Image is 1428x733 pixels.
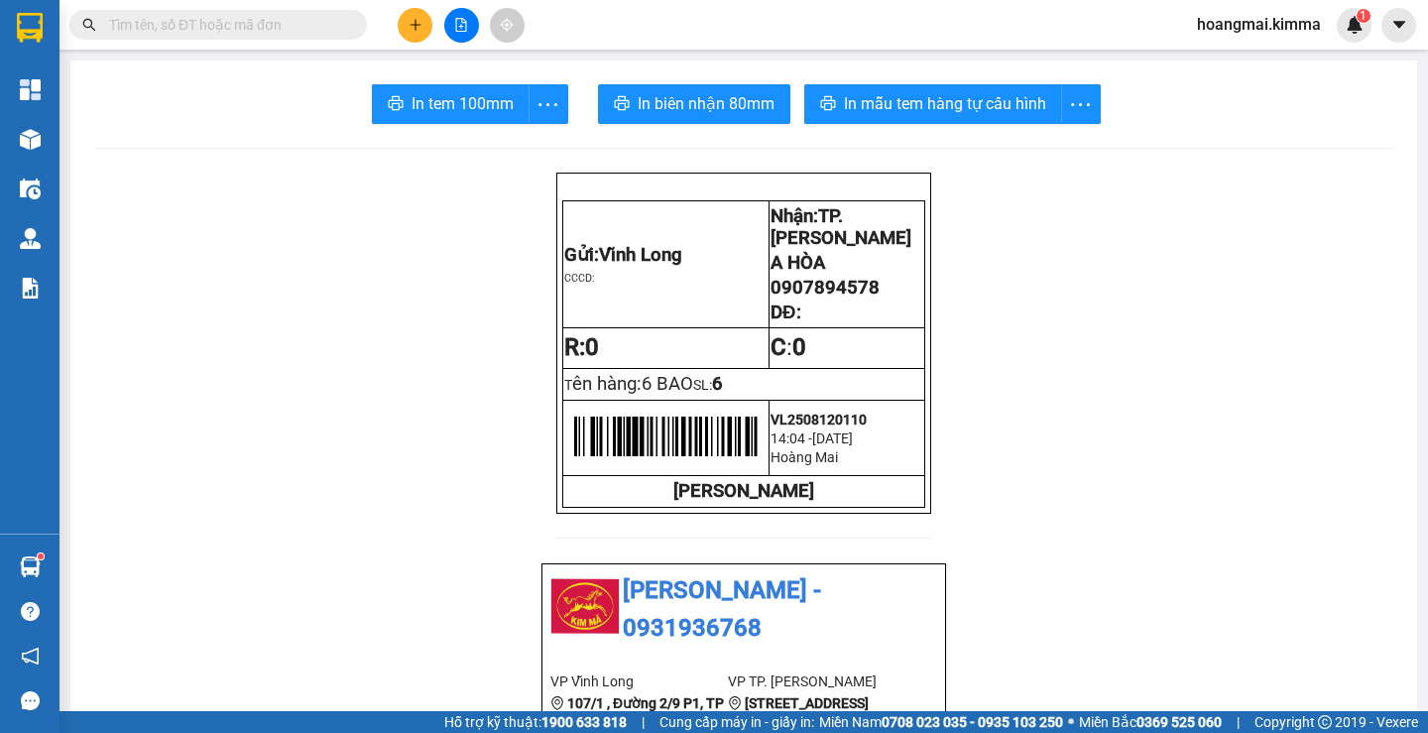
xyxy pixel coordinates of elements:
strong: C [771,333,786,361]
span: VL2508120110 [771,412,867,428]
span: Nhận: [771,205,911,249]
span: Cung cấp máy in - giấy in: [659,711,814,733]
span: In biên nhận 80mm [638,91,774,116]
span: 14:04 - [771,430,812,446]
span: copyright [1318,715,1332,729]
span: ⚪️ [1068,718,1074,726]
li: VP Vĩnh Long [550,671,728,692]
span: Miền Nam [819,711,1063,733]
span: Vĩnh Long [599,244,682,266]
b: [STREET_ADDRESS][PERSON_NAME] [728,695,869,733]
span: In mẫu tem hàng tự cấu hình [844,91,1046,116]
span: | [1237,711,1240,733]
span: CCCD: [564,272,595,285]
strong: [PERSON_NAME] [673,480,814,502]
img: solution-icon [20,278,41,299]
sup: 1 [1357,9,1370,23]
span: caret-down [1390,16,1408,34]
span: Hỗ trợ kỹ thuật: [444,711,627,733]
span: printer [614,95,630,114]
strong: 0369 525 060 [1136,714,1222,730]
span: search [82,18,96,32]
button: plus [398,8,432,43]
button: more [529,84,568,124]
button: caret-down [1381,8,1416,43]
span: Gửi: [564,244,682,266]
img: warehouse-icon [20,129,41,150]
strong: 0708 023 035 - 0935 103 250 [882,714,1063,730]
img: warehouse-icon [20,228,41,249]
input: Tìm tên, số ĐT hoặc mã đơn [109,14,343,36]
span: environment [550,696,564,710]
button: printerIn biên nhận 80mm [598,84,790,124]
span: A HÒA [771,252,825,274]
button: printerIn mẫu tem hàng tự cấu hình [804,84,1062,124]
sup: 1 [38,553,44,559]
b: 107/1 , Đường 2/9 P1, TP Vĩnh Long [550,695,724,733]
span: printer [388,95,404,114]
span: question-circle [21,602,40,621]
span: [DATE] [812,430,853,446]
img: icon-new-feature [1346,16,1364,34]
span: ên hàng: [572,373,693,395]
span: 6 [712,373,723,395]
img: warehouse-icon [20,556,41,577]
span: | [642,711,645,733]
span: T [564,377,693,393]
button: aim [490,8,525,43]
span: In tem 100mm [412,91,514,116]
span: 0907894578 [771,277,880,299]
span: 1 [1360,9,1367,23]
span: 6 BAO [642,373,693,395]
span: hoangmai.kimma [1181,12,1337,37]
span: aim [500,18,514,32]
span: message [21,691,40,710]
img: dashboard-icon [20,79,41,100]
span: more [1062,92,1100,117]
li: VP TP. [PERSON_NAME] [728,671,905,692]
span: Hoàng Mai [771,449,838,465]
span: more [530,92,567,117]
span: 0 [585,333,599,361]
span: : [771,333,806,361]
button: file-add [444,8,479,43]
img: logo.jpg [550,572,620,642]
li: [PERSON_NAME] - 0931936768 [550,572,937,647]
img: warehouse-icon [20,179,41,199]
img: logo-vxr [17,13,43,43]
span: DĐ: [771,302,800,323]
span: environment [728,696,742,710]
span: 0 [792,333,806,361]
span: TP. [PERSON_NAME] [771,205,911,249]
button: more [1061,84,1101,124]
span: SL: [693,377,712,393]
span: plus [409,18,422,32]
strong: 1900 633 818 [541,714,627,730]
span: file-add [454,18,468,32]
span: notification [21,647,40,666]
span: Miền Bắc [1079,711,1222,733]
button: printerIn tem 100mm [372,84,530,124]
strong: R: [564,333,599,361]
span: printer [820,95,836,114]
